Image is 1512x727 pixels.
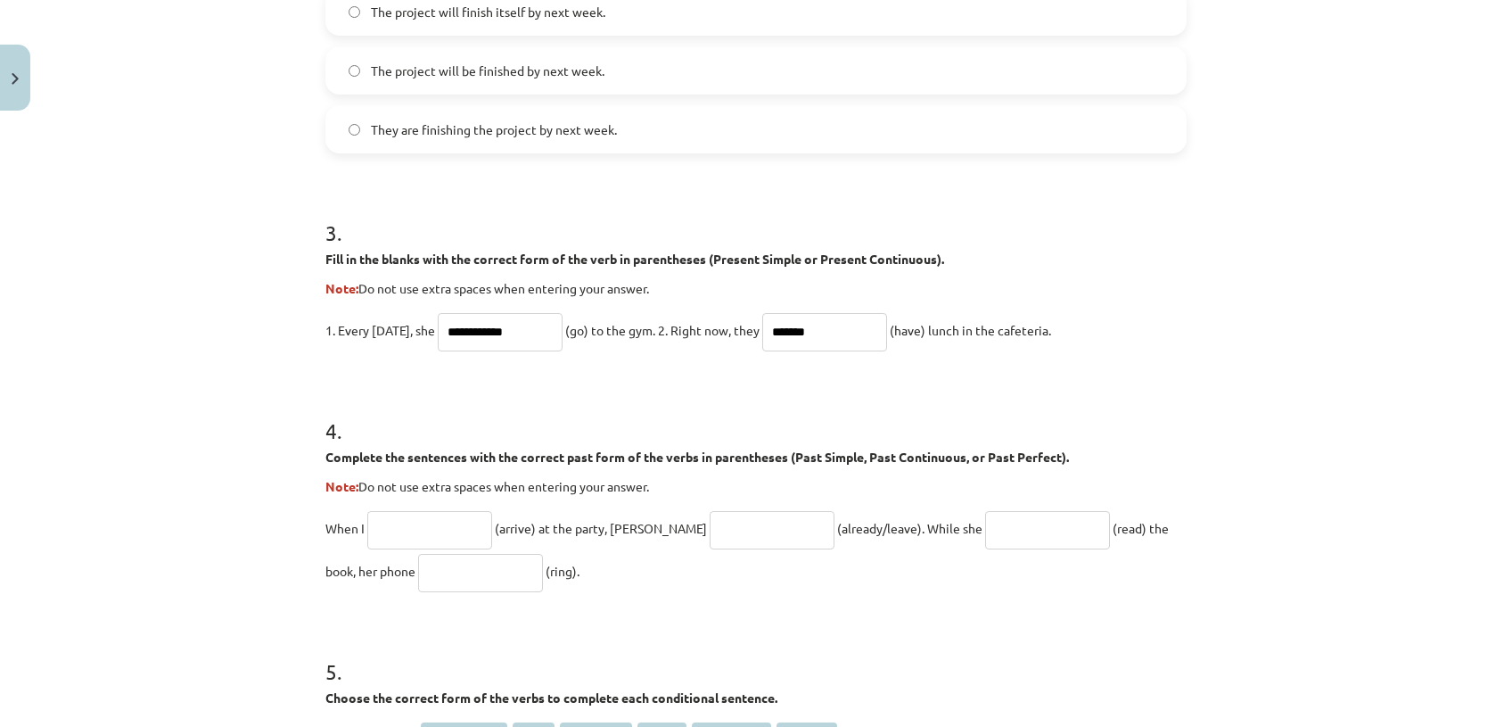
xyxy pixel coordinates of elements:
[325,520,365,536] span: When I
[325,322,435,338] span: 1. Every [DATE], she
[495,520,707,536] span: (arrive) at the party, [PERSON_NAME]
[325,449,1069,465] strong: Complete the sentences with the correct past form of the verbs in parentheses (Past Simple, Past ...
[325,280,358,296] strong: Note:
[890,322,1051,338] span: (have) lunch in the cafeteria.
[325,189,1187,244] h1: 3 .
[325,477,1187,496] p: Do not use extra spaces when entering your answer.
[565,322,760,338] span: (go) to the gym. 2. Right now, they
[325,690,777,706] strong: Choose the correct form of the verbs to complete each conditional sentence.
[371,3,605,21] span: The project will finish itself by next week.
[371,62,604,80] span: The project will be finished by next week.
[371,120,617,139] span: They are finishing the project by next week.
[546,563,579,579] span: (ring).
[837,520,982,536] span: (already/leave). While she
[325,251,944,267] strong: Fill in the blanks with the correct form of the verb in parentheses (Present Simple or Present Co...
[349,65,360,77] input: The project will be finished by next week.
[349,6,360,18] input: The project will finish itself by next week.
[325,279,1187,298] p: Do not use extra spaces when entering your answer.
[325,387,1187,442] h1: 4 .
[325,478,358,494] strong: Note:
[325,628,1187,683] h1: 5 .
[349,124,360,136] input: They are finishing the project by next week.
[12,73,19,85] img: icon-close-lesson-0947bae3869378f0d4975bcd49f059093ad1ed9edebbc8119c70593378902aed.svg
